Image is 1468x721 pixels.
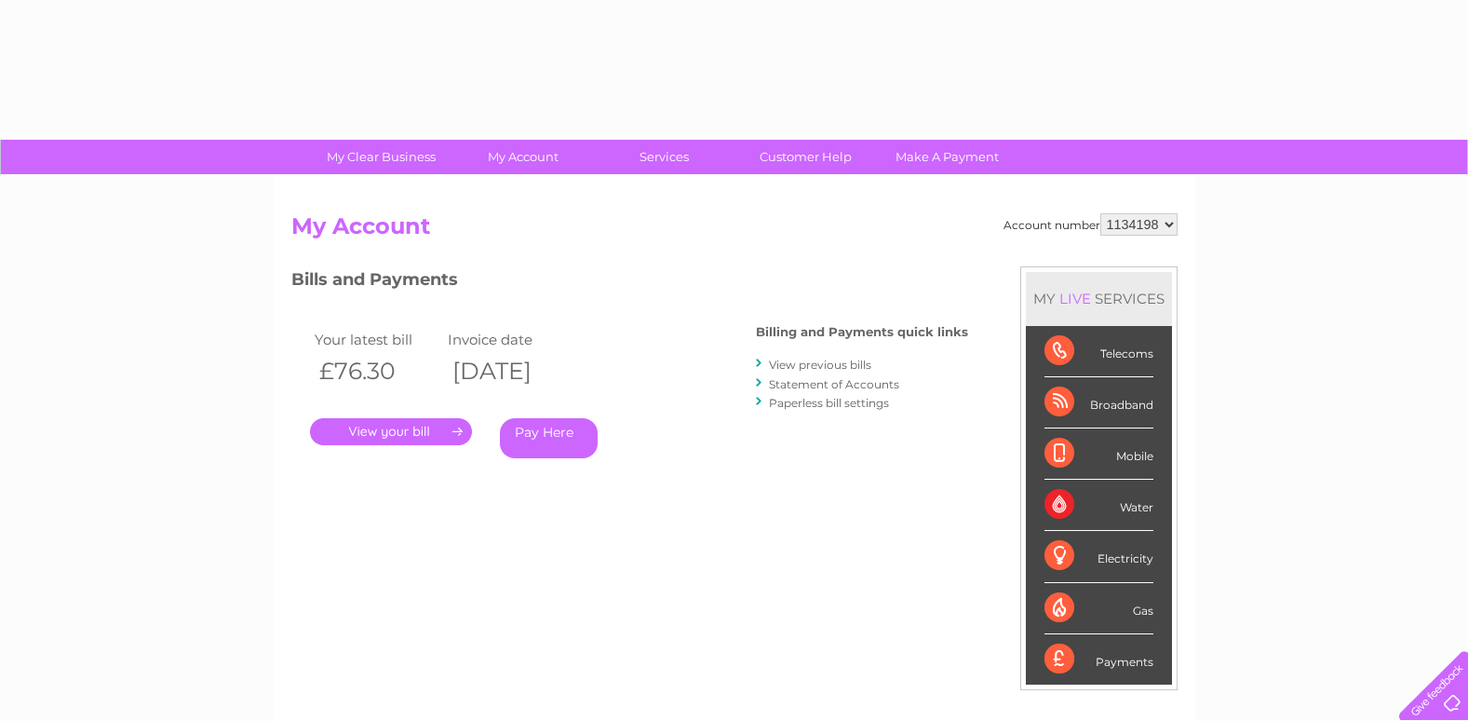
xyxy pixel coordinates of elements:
div: Account number [1003,213,1178,236]
a: Pay Here [500,418,598,458]
a: My Account [446,140,599,174]
a: Services [587,140,741,174]
div: Telecoms [1044,326,1153,377]
h2: My Account [291,213,1178,249]
a: . [310,418,472,445]
div: Payments [1044,634,1153,685]
div: LIVE [1056,290,1095,307]
th: [DATE] [443,352,577,390]
td: Your latest bill [310,327,444,352]
div: Mobile [1044,429,1153,480]
th: £76.30 [310,352,444,390]
h3: Bills and Payments [291,266,968,299]
h4: Billing and Payments quick links [756,325,968,339]
div: Broadband [1044,377,1153,429]
a: View previous bills [769,358,871,372]
a: Make A Payment [870,140,1024,174]
div: MY SERVICES [1026,272,1172,325]
a: Paperless bill settings [769,396,889,410]
td: Invoice date [443,327,577,352]
a: Statement of Accounts [769,377,899,391]
div: Gas [1044,583,1153,634]
a: My Clear Business [304,140,458,174]
div: Electricity [1044,531,1153,582]
div: Water [1044,480,1153,531]
a: Customer Help [729,140,882,174]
